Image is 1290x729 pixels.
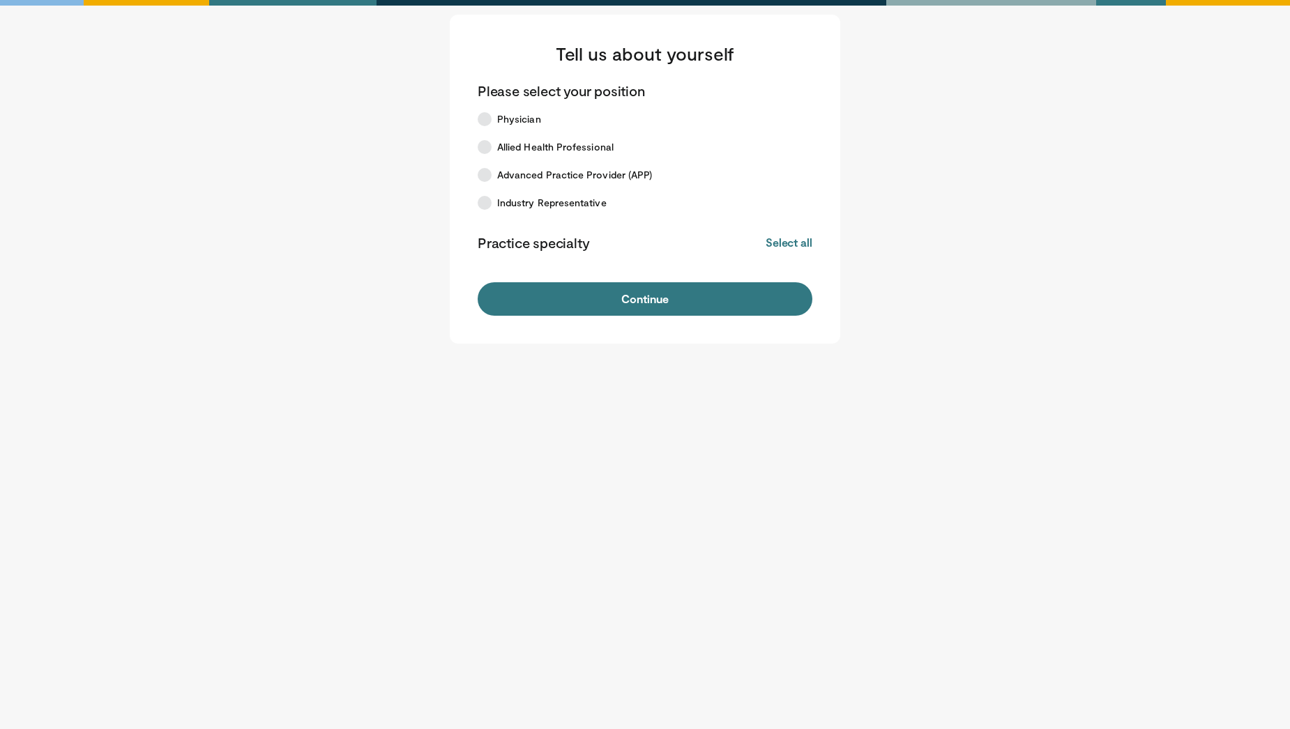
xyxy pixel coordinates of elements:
button: Continue [478,282,812,316]
span: Allied Health Professional [497,140,614,154]
button: Select all [766,235,812,250]
p: Please select your position [478,82,645,100]
h3: Tell us about yourself [478,43,812,65]
span: Physician [497,112,541,126]
span: Industry Representative [497,196,607,210]
p: Practice specialty [478,233,589,252]
span: Advanced Practice Provider (APP) [497,168,652,182]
